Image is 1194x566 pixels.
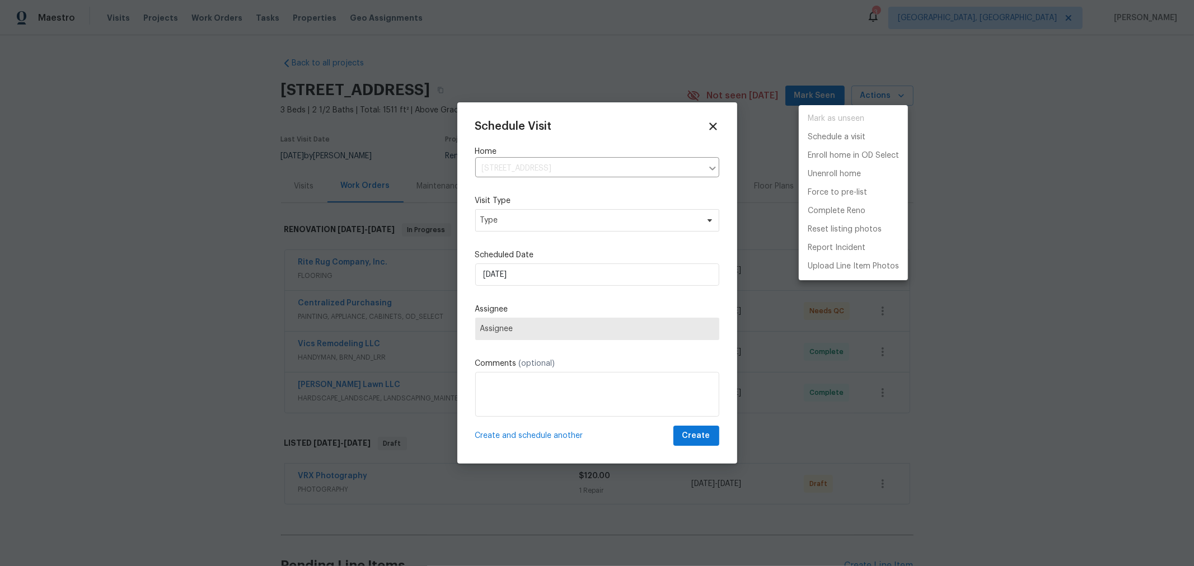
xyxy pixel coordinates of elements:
[808,131,865,143] p: Schedule a visit
[808,168,861,180] p: Unenroll home
[808,205,865,217] p: Complete Reno
[808,242,865,254] p: Report Incident
[808,187,867,199] p: Force to pre-list
[808,261,899,272] p: Upload Line Item Photos
[808,150,899,162] p: Enroll home in OD Select
[808,224,882,235] p: Reset listing photos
